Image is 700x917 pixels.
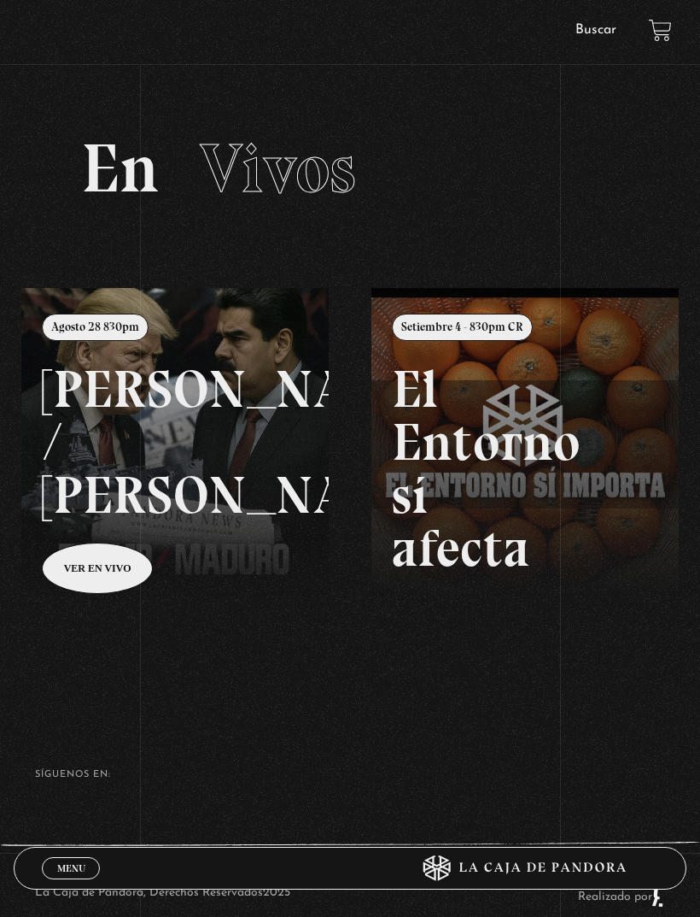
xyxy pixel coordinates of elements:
[575,23,616,37] a: Buscar
[578,891,665,903] a: Realizado por
[57,863,85,873] span: Menu
[35,770,665,779] h4: SÍguenos en:
[649,19,672,42] a: View your shopping cart
[200,127,356,209] span: Vivos
[81,134,619,203] h2: En
[51,878,91,890] span: Cerrar
[35,882,290,908] p: La Caja de Pandora, Derechos Reservados 2025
